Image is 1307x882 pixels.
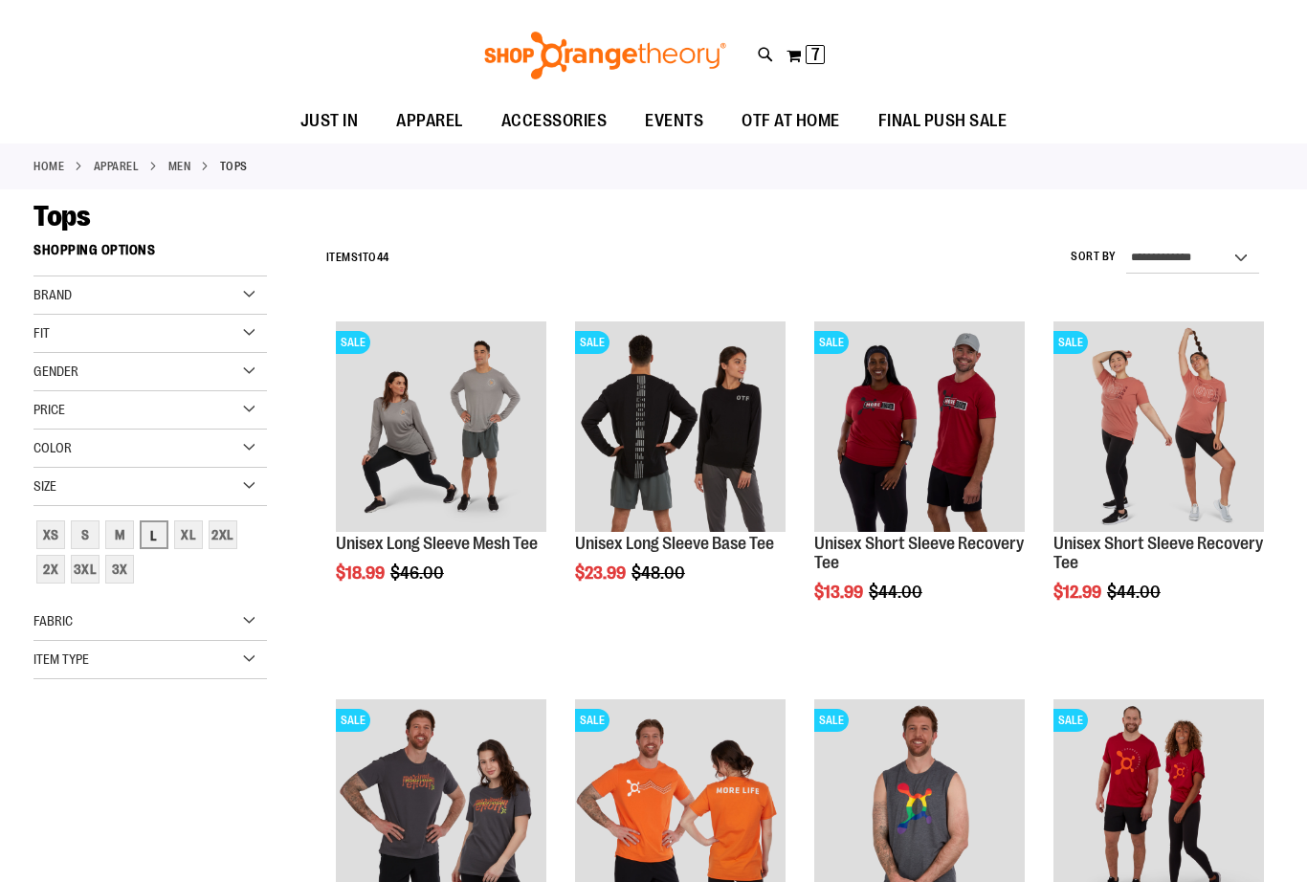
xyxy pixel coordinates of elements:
[631,563,688,583] span: $48.00
[336,534,538,553] a: Unisex Long Sleeve Mesh Tee
[36,520,65,549] div: XS
[814,583,866,602] span: $13.99
[71,555,100,584] div: 3XL
[481,32,729,79] img: Shop Orangetheory
[33,518,68,552] a: XS
[1053,583,1104,602] span: $12.99
[805,312,1034,650] div: product
[358,251,363,264] span: 1
[878,99,1008,143] span: FINAL PUSH SALE
[206,518,240,552] a: 2XL
[645,99,703,143] span: EVENTS
[1053,321,1264,532] img: Product image for Unisex Short Sleeve Recovery Tee
[336,563,388,583] span: $18.99
[33,651,89,667] span: Item Type
[36,555,65,584] div: 2X
[1053,331,1088,354] span: SALE
[377,99,482,143] a: APPAREL
[102,518,137,552] a: M
[501,99,608,143] span: ACCESSORIES
[859,99,1027,143] a: FINAL PUSH SALE
[171,518,206,552] a: XL
[811,45,820,64] span: 7
[377,251,389,264] span: 44
[33,287,72,302] span: Brand
[33,200,90,232] span: Tops
[1107,583,1163,602] span: $44.00
[326,243,389,273] h2: Items to
[326,312,556,631] div: product
[140,520,168,549] div: L
[71,520,100,549] div: S
[814,331,849,354] span: SALE
[300,99,359,143] span: JUST IN
[105,555,134,584] div: 3X
[814,534,1024,572] a: Unisex Short Sleeve Recovery Tee
[814,321,1025,535] a: Product image for Unisex SS Recovery TeeSALE
[482,99,627,143] a: ACCESSORIES
[174,520,203,549] div: XL
[575,321,786,532] img: Product image for Unisex Long Sleeve Base Tee
[33,325,50,341] span: Fit
[1044,312,1274,650] div: product
[68,518,102,552] a: S
[565,312,795,631] div: product
[33,478,56,494] span: Size
[814,709,849,732] span: SALE
[575,534,774,553] a: Unisex Long Sleeve Base Tee
[137,518,171,552] a: L
[33,158,64,175] a: Home
[33,233,267,276] strong: Shopping Options
[575,331,609,354] span: SALE
[336,321,546,535] a: Unisex Long Sleeve Mesh Tee primary imageSALE
[396,99,463,143] span: APPAREL
[281,99,378,143] a: JUST IN
[33,364,78,379] span: Gender
[33,613,73,628] span: Fabric
[336,321,546,532] img: Unisex Long Sleeve Mesh Tee primary image
[105,520,134,549] div: M
[168,158,191,175] a: MEN
[68,552,102,586] a: 3XL
[1071,249,1117,265] label: Sort By
[575,563,629,583] span: $23.99
[1053,321,1264,535] a: Product image for Unisex Short Sleeve Recovery TeeSALE
[33,402,65,417] span: Price
[626,99,722,143] a: EVENTS
[390,563,447,583] span: $46.00
[33,440,72,455] span: Color
[336,709,370,732] span: SALE
[94,158,140,175] a: APPAREL
[220,158,248,175] strong: Tops
[33,552,68,586] a: 2X
[1053,534,1263,572] a: Unisex Short Sleeve Recovery Tee
[1053,709,1088,732] span: SALE
[814,321,1025,532] img: Product image for Unisex SS Recovery Tee
[575,709,609,732] span: SALE
[869,583,925,602] span: $44.00
[722,99,859,143] a: OTF AT HOME
[102,552,137,586] a: 3X
[575,321,786,535] a: Product image for Unisex Long Sleeve Base TeeSALE
[742,99,840,143] span: OTF AT HOME
[209,520,237,549] div: 2XL
[336,331,370,354] span: SALE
